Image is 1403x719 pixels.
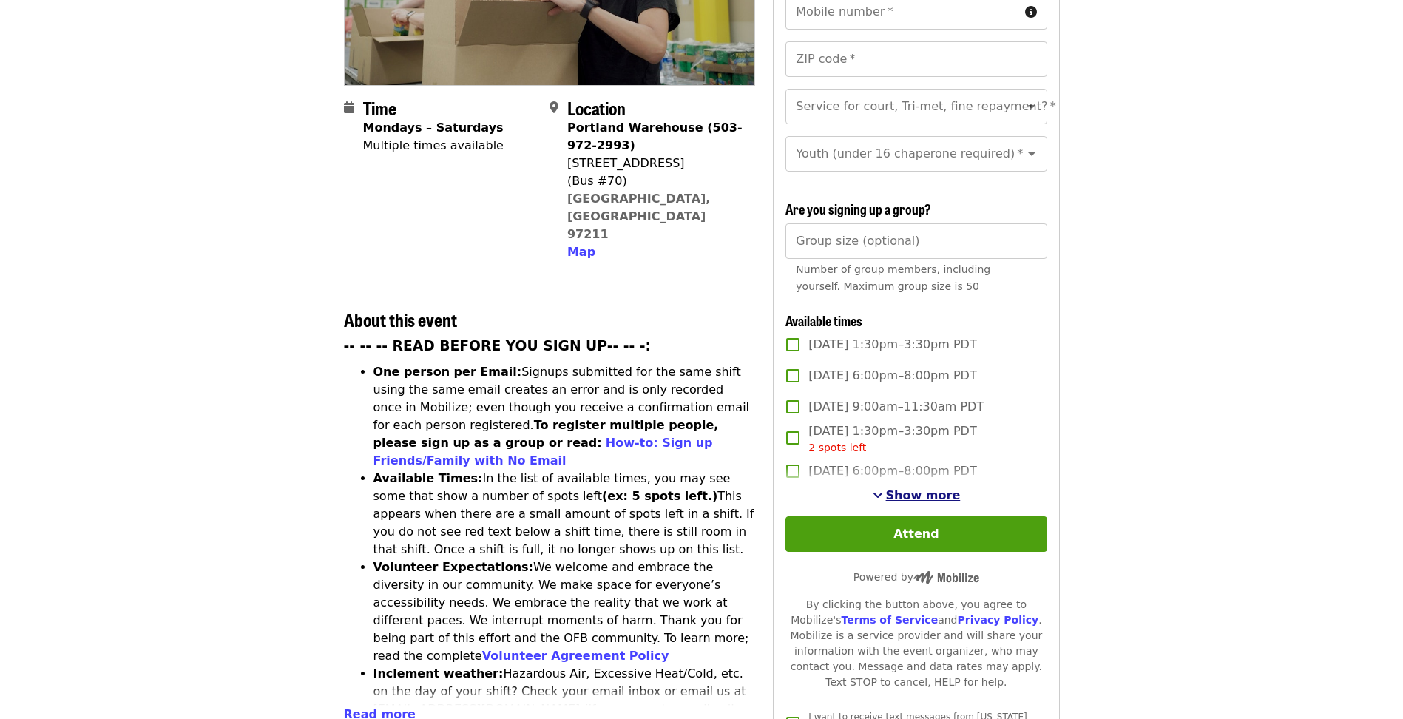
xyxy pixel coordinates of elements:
[373,365,522,379] strong: One person per Email:
[567,243,595,261] button: Map
[373,558,756,665] li: We welcome and embrace the diversity in our community. We make space for everyone’s accessibility...
[873,487,961,504] button: See more timeslots
[1021,96,1042,117] button: Open
[373,560,534,574] strong: Volunteer Expectations:
[363,121,504,135] strong: Mondays – Saturdays
[785,516,1047,552] button: Attend
[567,95,626,121] span: Location
[344,338,652,354] strong: -- -- -- READ BEFORE YOU SIGN UP-- -- -:
[373,436,713,467] a: How-to: Sign up Friends/Family with No Email
[853,571,979,583] span: Powered by
[808,422,976,456] span: [DATE] 1:30pm–3:30pm PDT
[567,172,743,190] div: (Bus #70)
[957,614,1038,626] a: Privacy Policy
[602,489,717,503] strong: (ex: 5 spots left.)
[1021,144,1042,164] button: Open
[796,263,990,292] span: Number of group members, including yourself. Maximum group size is 50
[808,442,866,453] span: 2 spots left
[550,101,558,115] i: map-marker-alt icon
[785,223,1047,259] input: [object Object]
[373,363,756,470] li: Signups submitted for the same shift using the same email creates an error and is only recorded o...
[363,137,504,155] div: Multiple times available
[808,367,976,385] span: [DATE] 6:00pm–8:00pm PDT
[785,311,862,330] span: Available times
[567,155,743,172] div: [STREET_ADDRESS]
[1025,5,1037,19] i: circle-info icon
[785,41,1047,77] input: ZIP code
[808,336,976,354] span: [DATE] 1:30pm–3:30pm PDT
[567,121,743,152] strong: Portland Warehouse (503-972-2993)
[567,192,711,241] a: [GEOGRAPHIC_DATA], [GEOGRAPHIC_DATA] 97211
[344,101,354,115] i: calendar icon
[913,571,979,584] img: Powered by Mobilize
[886,488,961,502] span: Show more
[373,418,719,450] strong: To register multiple people, please sign up as a group or read:
[785,597,1047,690] div: By clicking the button above, you agree to Mobilize's and . Mobilize is a service provider and wi...
[567,245,595,259] span: Map
[344,306,457,332] span: About this event
[785,199,931,218] span: Are you signing up a group?
[808,398,984,416] span: [DATE] 9:00am–11:30am PDT
[363,95,396,121] span: Time
[373,470,756,558] li: In the list of available times, you may see some that show a number of spots left This appears wh...
[373,666,504,681] strong: Inclement weather:
[373,471,483,485] strong: Available Times:
[808,462,976,480] span: [DATE] 6:00pm–8:00pm PDT
[482,649,669,663] a: Volunteer Agreement Policy
[841,614,938,626] a: Terms of Service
